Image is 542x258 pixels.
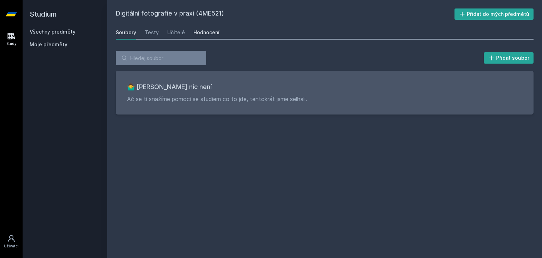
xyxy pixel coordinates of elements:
[116,25,136,40] a: Soubory
[145,25,159,40] a: Testy
[127,82,522,92] h3: 🤷‍♂️ [PERSON_NAME] nic není
[6,41,17,46] div: Study
[1,231,21,252] a: Uživatel
[454,8,534,20] button: Přidat do mých předmětů
[145,29,159,36] div: Testy
[167,29,185,36] div: Učitelé
[30,29,76,35] a: Všechny předměty
[484,52,534,64] button: Přidat soubor
[193,25,219,40] a: Hodnocení
[116,51,206,65] input: Hledej soubor
[127,95,522,103] p: Ač se ti snažíme pomoci se studiem co to jde, tentokrát jsme selhali.
[116,8,454,20] h2: Digitální fotografie v praxi (4ME521)
[1,28,21,50] a: Study
[193,29,219,36] div: Hodnocení
[4,244,19,249] div: Uživatel
[167,25,185,40] a: Učitelé
[116,29,136,36] div: Soubory
[30,41,67,48] span: Moje předměty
